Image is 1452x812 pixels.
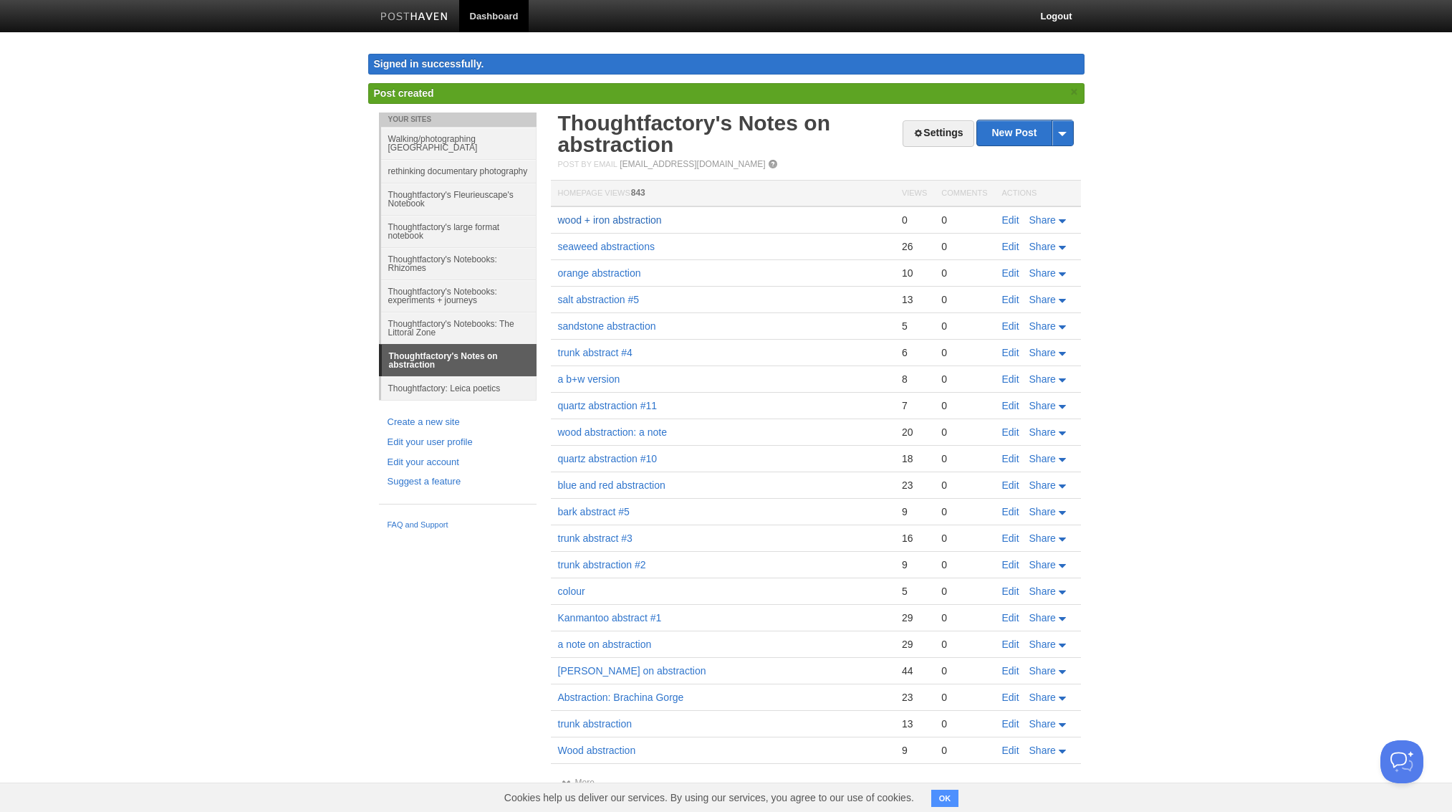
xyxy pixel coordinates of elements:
[1029,426,1056,438] span: Share
[1002,718,1019,730] a: Edit
[902,691,927,704] div: 23
[902,240,927,253] div: 26
[1002,214,1019,226] a: Edit
[902,267,927,280] div: 10
[381,215,537,247] a: Thoughtfactory's large format notebook
[558,160,617,168] span: Post by Email
[941,505,987,518] div: 0
[903,120,973,147] a: Settings
[1068,83,1081,101] a: ×
[941,479,987,492] div: 0
[558,294,640,305] a: salt abstraction #5
[941,717,987,730] div: 0
[902,638,927,651] div: 29
[374,87,434,99] span: Post created
[902,346,927,359] div: 6
[558,639,652,650] a: a note on abstraction
[1029,559,1056,570] span: Share
[895,181,934,207] th: Views
[562,778,595,788] a: More
[1029,586,1056,597] span: Share
[1029,400,1056,411] span: Share
[1029,665,1056,677] span: Share
[941,611,987,624] div: 0
[1002,373,1019,385] a: Edit
[902,373,927,386] div: 8
[381,247,537,280] a: Thoughtfactory's Notebooks: Rhizomes
[1002,320,1019,332] a: Edit
[1029,214,1056,226] span: Share
[1002,532,1019,544] a: Edit
[558,665,706,677] a: [PERSON_NAME] on abstraction
[941,532,987,545] div: 0
[558,267,641,279] a: orange abstraction
[388,519,528,532] a: FAQ and Support
[558,400,658,411] a: quartz abstraction #11
[380,12,448,23] img: Posthaven-bar
[1002,479,1019,491] a: Edit
[381,376,537,400] a: Thoughtfactory: Leica poetics
[1002,586,1019,597] a: Edit
[902,426,927,439] div: 20
[381,159,537,183] a: rethinking documentary photography
[1002,559,1019,570] a: Edit
[1002,639,1019,650] a: Edit
[1029,532,1056,544] span: Share
[631,188,645,198] span: 843
[388,435,528,450] a: Edit your user profile
[1002,400,1019,411] a: Edit
[1002,347,1019,358] a: Edit
[1029,267,1056,279] span: Share
[558,426,668,438] a: wood abstraction: a note
[558,453,658,464] a: quartz abstraction #10
[379,113,537,127] li: Your Sites
[941,320,987,333] div: 0
[388,415,528,430] a: Create a new site
[902,452,927,465] div: 18
[902,214,927,226] div: 0
[368,54,1085,75] div: Signed in successfully.
[620,159,765,169] a: [EMAIL_ADDRESS][DOMAIN_NAME]
[1029,479,1056,491] span: Share
[558,111,830,156] a: Thoughtfactory's Notes on abstraction
[1002,453,1019,464] a: Edit
[902,505,927,518] div: 9
[902,479,927,492] div: 23
[1002,294,1019,305] a: Edit
[1029,692,1056,703] span: Share
[1029,347,1056,358] span: Share
[902,717,927,730] div: 13
[1002,745,1019,756] a: Edit
[902,399,927,412] div: 7
[558,214,662,226] a: wood + iron abstraction
[381,127,537,159] a: Walking/photographing [GEOGRAPHIC_DATA]
[1002,612,1019,624] a: Edit
[941,293,987,306] div: 0
[1002,506,1019,517] a: Edit
[558,320,656,332] a: sandstone abstraction
[381,312,537,344] a: Thoughtfactory's Notebooks: The Littoral Zone
[558,506,630,517] a: bark abstract #5
[941,744,987,757] div: 0
[902,293,927,306] div: 13
[941,214,987,226] div: 0
[941,346,987,359] div: 0
[902,664,927,677] div: 44
[941,691,987,704] div: 0
[902,611,927,624] div: 29
[941,373,987,386] div: 0
[1029,294,1056,305] span: Share
[1029,506,1056,517] span: Share
[558,745,636,756] a: Wood abstraction
[558,479,665,491] a: blue and red abstraction
[941,452,987,465] div: 0
[941,399,987,412] div: 0
[902,320,927,333] div: 5
[1029,453,1056,464] span: Share
[941,638,987,651] div: 0
[558,692,684,703] a: Abstraction: Brachina Gorge
[1029,718,1056,730] span: Share
[934,181,994,207] th: Comments
[902,585,927,598] div: 5
[1002,665,1019,677] a: Edit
